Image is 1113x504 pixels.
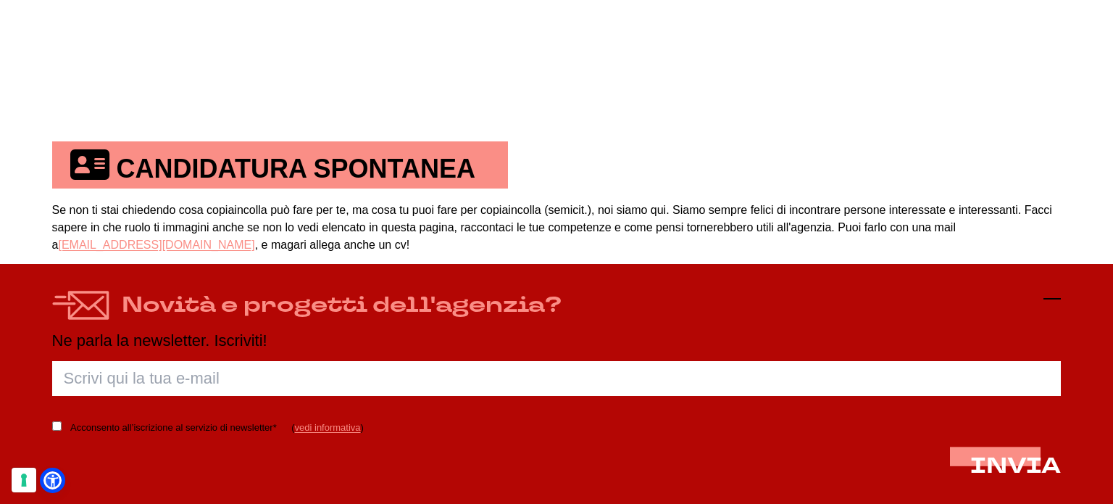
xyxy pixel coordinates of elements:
th: CANDIDATURA SPONTANEA [52,141,508,189]
a: vedi informativa [295,422,361,433]
button: INVIA [970,454,1061,478]
p: Ne parla la newsletter. Iscriviti! [52,332,1062,350]
td: Se non ti stai chiedendo cosa copiaincolla può fare per te, ma cosa tu puoi fare per copiaincolla... [52,189,1062,301]
input: Scrivi qui la tua e-mail [52,361,1062,396]
label: Acconsento all’iscrizione al servizio di newsletter* [70,419,277,436]
button: Le tue preferenze relative al consenso per le tecnologie di tracciamento [12,468,36,492]
span: INVIA [970,451,1061,481]
a: [EMAIL_ADDRESS][DOMAIN_NAME] [59,239,255,251]
a: Open Accessibility Menu [43,471,62,489]
span: ( ) [291,422,364,433]
h4: Novità e progetti dell'agenzia? [122,290,562,321]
